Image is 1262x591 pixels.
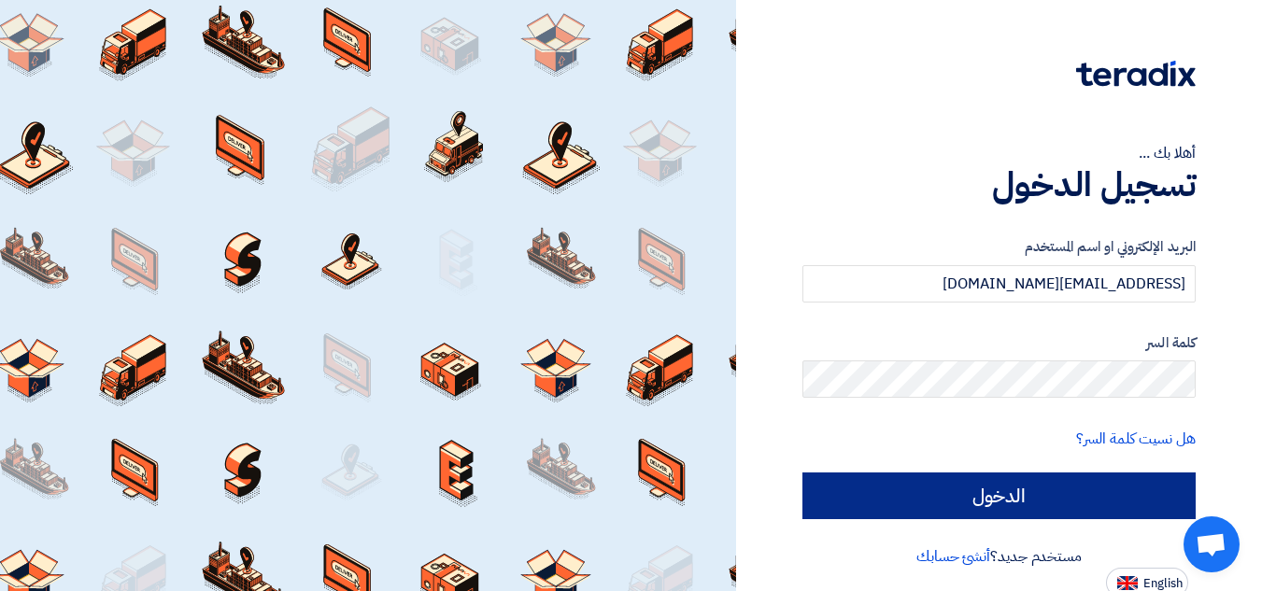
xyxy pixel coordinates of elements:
[1117,576,1138,590] img: en-US.png
[802,164,1196,205] h1: تسجيل الدخول
[802,332,1196,354] label: كلمة السر
[916,545,990,568] a: أنشئ حسابك
[1184,516,1240,572] div: Open chat
[802,472,1196,519] input: الدخول
[1143,577,1183,590] span: English
[802,236,1196,258] label: البريد الإلكتروني او اسم المستخدم
[1076,428,1196,450] a: هل نسيت كلمة السر؟
[802,265,1196,303] input: أدخل بريد العمل الإلكتروني او اسم المستخدم الخاص بك ...
[802,545,1196,568] div: مستخدم جديد؟
[802,142,1196,164] div: أهلا بك ...
[1076,61,1196,87] img: Teradix logo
